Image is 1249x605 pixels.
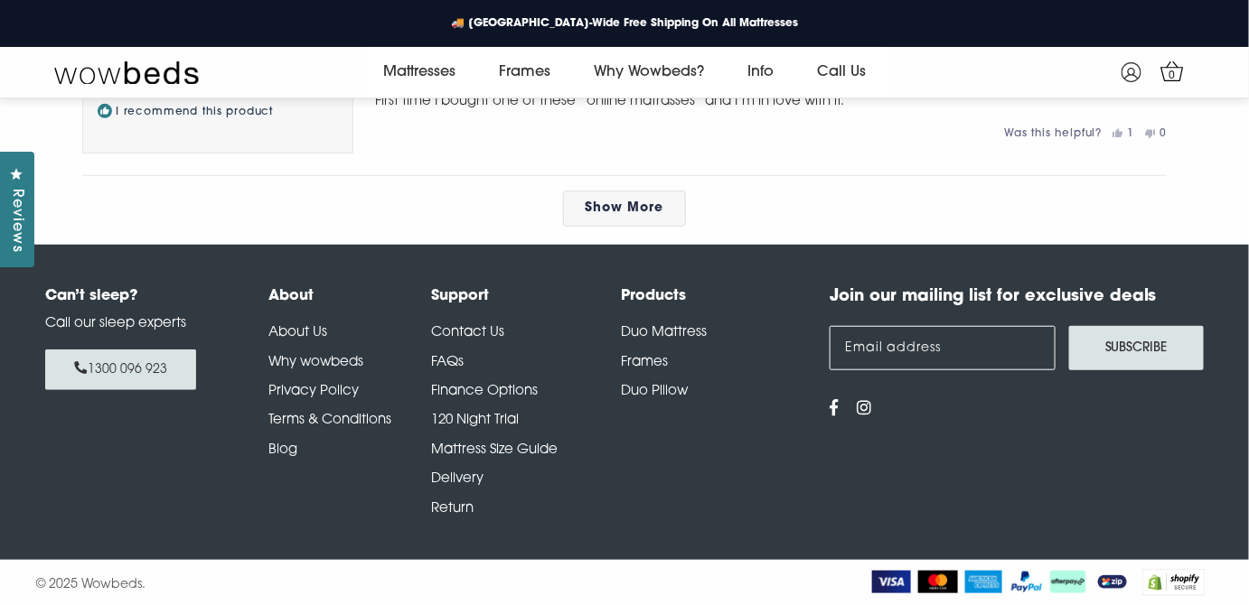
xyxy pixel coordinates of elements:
span: 0 [1164,67,1182,85]
a: FAQs [431,356,464,369]
a: Duo Pillow [622,385,689,398]
a: 1300 096 923 [45,349,196,390]
a: Info [726,47,795,98]
a: Show more reviews [563,191,687,227]
button: 1 [1113,128,1135,139]
span: I recommend this product [116,107,273,117]
span: Was this helpful? [1004,128,1102,139]
h4: Products [622,285,812,307]
a: View us on Instagram - opens in a new tab [857,402,872,418]
a: Frames [622,356,669,369]
img: Shopify secure badge [1142,569,1206,596]
button: 0 [1145,128,1167,139]
img: American Express Logo [965,571,1002,593]
a: Finance Options [431,385,538,398]
a: 0 [1157,55,1188,87]
a: Why Wowbeds? [572,47,726,98]
button: Subscribe [1069,326,1204,370]
a: View us on Facebook - opens in a new tab [830,402,839,418]
h4: Can’t sleep? [45,285,223,307]
a: Privacy Policy [268,385,359,398]
a: 120 Night Trial [431,414,519,427]
a: Blog [268,443,297,457]
img: MasterCard Logo [918,571,959,593]
a: Mattress Size Guide [431,443,558,457]
a: Mattresses [362,47,477,98]
img: Wow Beds Logo [54,60,199,85]
img: AfterPay Logo [1050,571,1086,593]
img: Visa Logo [872,571,911,593]
a: Call Us [795,47,887,98]
a: About Us [268,326,327,340]
img: PayPal Logo [1010,571,1044,593]
span: Reviews [5,189,28,253]
div: © 2025 Wowbeds. [36,569,624,596]
p: Call our sleep experts [45,314,223,335]
a: Duo Mattress [622,326,708,340]
img: ZipPay Logo [1094,571,1132,593]
a: Return [431,502,474,516]
a: Contact Us [431,326,504,340]
h4: Join our mailing list for exclusive deals [830,285,1204,310]
span: Show More [586,201,664,215]
p: First time I bought one of these “online matrasses” and I’m in love with it. [375,89,1167,114]
a: Terms & Conditions [268,414,391,427]
a: Frames [477,47,572,98]
h4: Support [431,285,621,307]
a: 🚚 [GEOGRAPHIC_DATA]-Wide Free Shipping On All Mattresses [437,12,812,35]
h4: About [268,285,431,307]
input: Email address [830,326,1056,370]
a: Why wowbeds [268,356,363,369]
a: Delivery [431,472,484,486]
